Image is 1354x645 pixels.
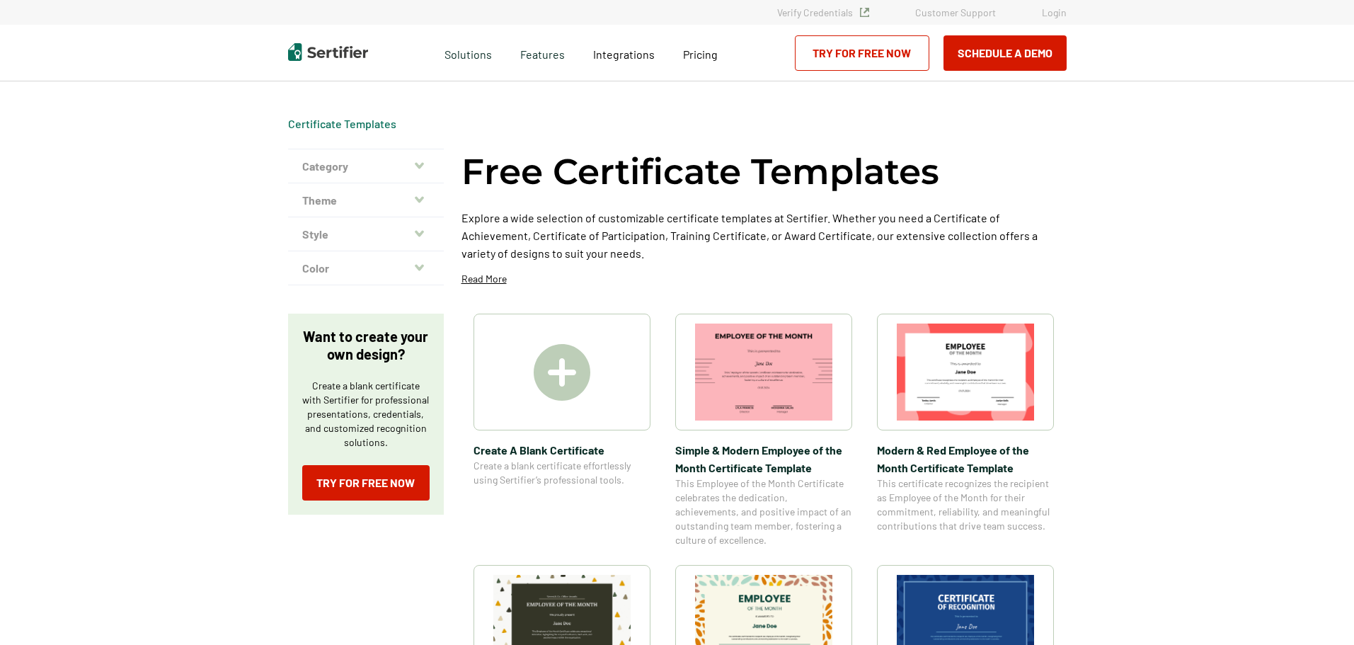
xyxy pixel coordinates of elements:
[695,324,832,421] img: Simple & Modern Employee of the Month Certificate Template
[593,44,655,62] a: Integrations
[877,441,1054,476] span: Modern & Red Employee of the Month Certificate Template
[288,117,396,131] span: Certificate Templates
[474,441,650,459] span: Create A Blank Certificate
[288,217,444,251] button: Style
[675,441,852,476] span: Simple & Modern Employee of the Month Certificate Template
[1042,6,1067,18] a: Login
[593,47,655,61] span: Integrations
[302,379,430,450] p: Create a blank certificate with Sertifier for professional presentations, credentials, and custom...
[683,44,718,62] a: Pricing
[915,6,996,18] a: Customer Support
[288,149,444,183] button: Category
[288,251,444,285] button: Color
[288,43,368,61] img: Sertifier | Digital Credentialing Platform
[302,465,430,501] a: Try for Free Now
[288,117,396,131] div: Breadcrumb
[288,117,396,130] a: Certificate Templates
[288,183,444,217] button: Theme
[520,44,565,62] span: Features
[897,324,1034,421] img: Modern & Red Employee of the Month Certificate Template
[675,314,852,547] a: Simple & Modern Employee of the Month Certificate TemplateSimple & Modern Employee of the Month C...
[860,8,869,17] img: Verified
[795,35,929,71] a: Try for Free Now
[877,476,1054,533] span: This certificate recognizes the recipient as Employee of the Month for their commitment, reliabil...
[683,47,718,61] span: Pricing
[777,6,869,18] a: Verify Credentials
[461,209,1067,262] p: Explore a wide selection of customizable certificate templates at Sertifier. Whether you need a C...
[675,476,852,547] span: This Employee of the Month Certificate celebrates the dedication, achievements, and positive impa...
[534,344,590,401] img: Create A Blank Certificate
[461,149,939,195] h1: Free Certificate Templates
[474,459,650,487] span: Create a blank certificate effortlessly using Sertifier’s professional tools.
[461,272,507,286] p: Read More
[877,314,1054,547] a: Modern & Red Employee of the Month Certificate TemplateModern & Red Employee of the Month Certifi...
[302,328,430,363] p: Want to create your own design?
[444,44,492,62] span: Solutions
